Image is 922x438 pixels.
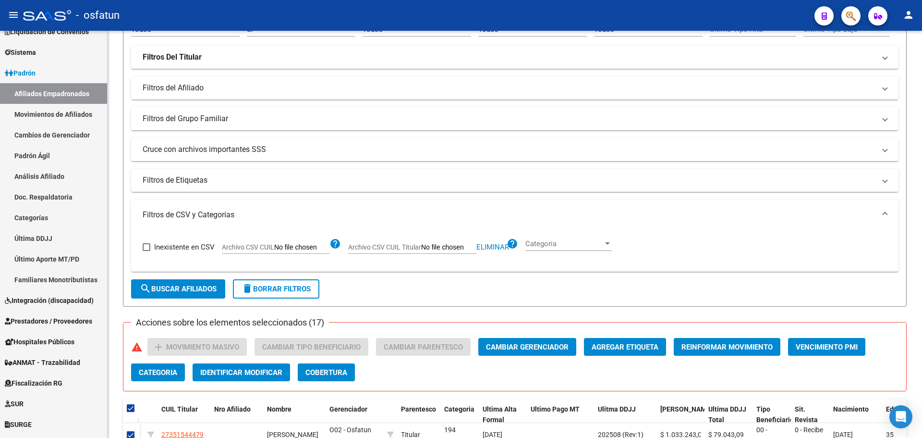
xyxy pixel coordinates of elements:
input: Archivo CSV CUIL Titular [421,243,476,252]
span: Fiscalización RG [5,378,62,388]
span: Sistema [5,47,36,58]
datatable-header-cell: Sit. Revista [791,399,829,431]
datatable-header-cell: Ulitma DDJJ [594,399,656,431]
span: Nro Afiliado [214,405,251,413]
button: Vencimiento PMI [788,338,865,356]
datatable-header-cell: Ultimo Pago MT [527,399,594,431]
button: Eliminar [476,244,509,250]
datatable-header-cell: Ultima Alta Formal [479,399,527,431]
span: Eliminar [476,243,509,251]
span: Liquidación de Convenios [5,26,89,37]
span: Integración (discapacidad) [5,295,94,306]
button: Cobertura [298,363,355,381]
mat-icon: help [507,238,518,250]
mat-expansion-panel-header: Filtros Del Titular [131,46,898,69]
datatable-header-cell: Categoria [440,399,479,431]
datatable-header-cell: Parentesco [397,399,440,431]
span: Categoria [139,368,177,377]
datatable-header-cell: CUIL Titular [158,399,210,431]
span: Archivo CSV CUIL Titular [348,243,421,251]
mat-icon: person [903,9,914,21]
strong: Filtros Del Titular [143,52,202,63]
mat-panel-title: Cruce con archivos importantes SSS [143,144,875,155]
span: Categoria [444,405,474,413]
mat-icon: help [329,238,341,250]
span: Agregar Etiqueta [592,343,658,351]
span: Inexistente en CSV [154,241,215,253]
span: ANMAT - Trazabilidad [5,357,80,368]
mat-panel-title: Filtros de Etiquetas [143,175,875,186]
span: Edad [886,405,901,413]
button: Cambiar Gerenciador [478,338,576,356]
datatable-header-cell: Nombre [263,399,326,431]
span: Archivo CSV CUIL [222,243,274,251]
mat-expansion-panel-header: Filtros del Grupo Familiar [131,107,898,130]
span: Gerenciador [329,405,367,413]
mat-expansion-panel-header: Filtros de CSV y Categorias [131,200,898,230]
datatable-header-cell: Nacimiento [829,399,882,431]
mat-panel-title: Filtros del Afiliado [143,83,875,93]
div: Open Intercom Messenger [889,405,912,428]
span: SUR [5,399,24,409]
button: Categoria [131,363,185,381]
mat-expansion-panel-header: Filtros del Afiliado [131,76,898,100]
button: Cambiar Tipo Beneficiario [255,338,368,356]
button: Agregar Etiqueta [584,338,666,356]
h3: Acciones sobre los elementos seleccionados (17) [131,316,329,329]
datatable-header-cell: Ultima DDJJ Total [704,399,752,431]
span: Cambiar Parentesco [384,343,463,351]
span: Reinformar Movimiento [681,343,773,351]
span: Borrar Filtros [242,285,311,293]
datatable-header-cell: Gerenciador [326,399,383,431]
span: Cambiar Gerenciador [486,343,569,351]
span: Hospitales Públicos [5,337,74,347]
span: Movimiento Masivo [166,343,239,351]
span: - osfatun [76,5,120,26]
span: Vencimiento PMI [796,343,858,351]
button: Borrar Filtros [233,279,319,299]
mat-icon: search [140,283,151,294]
span: Tipo Beneficiario [756,405,794,424]
span: Prestadores / Proveedores [5,316,92,326]
span: Categoria [525,239,603,248]
datatable-header-cell: Nro Afiliado [210,399,263,431]
span: CUIL Titular [161,405,198,413]
span: Ulitma DDJJ [598,405,636,413]
mat-icon: delete [242,283,253,294]
span: Cobertura [305,368,347,377]
span: Identificar Modificar [200,368,282,377]
mat-icon: warning [131,341,143,353]
span: Ultima DDJJ Total [708,405,746,424]
mat-expansion-panel-header: Filtros de Etiquetas [131,169,898,192]
button: Buscar Afiliados [131,279,225,299]
span: SURGE [5,419,32,430]
span: Parentesco [401,405,436,413]
button: Reinformar Movimiento [674,338,780,356]
datatable-header-cell: Edad [882,399,906,431]
span: Buscar Afiliados [140,285,217,293]
input: Archivo CSV CUIL [274,243,329,252]
datatable-header-cell: Tipo Beneficiario [752,399,791,431]
datatable-header-cell: Ultimo Sueldo [656,399,704,431]
span: Padrón [5,68,36,78]
span: [PERSON_NAME] [660,405,712,413]
div: Filtros de CSV y Categorias [131,230,898,272]
mat-panel-title: Filtros de CSV y Categorias [143,210,875,220]
span: Nombre [267,405,291,413]
span: Nacimiento [833,405,869,413]
mat-expansion-panel-header: Cruce con archivos importantes SSS [131,138,898,161]
button: Movimiento Masivo [147,338,247,356]
button: Identificar Modificar [193,363,290,381]
mat-icon: add [153,341,164,353]
span: Sit. Revista [795,405,818,424]
span: Ultimo Pago MT [531,405,580,413]
mat-panel-title: Filtros del Grupo Familiar [143,113,875,124]
button: Cambiar Parentesco [376,338,471,356]
mat-icon: menu [8,9,19,21]
span: Ultima Alta Formal [483,405,517,424]
span: Cambiar Tipo Beneficiario [262,343,361,351]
